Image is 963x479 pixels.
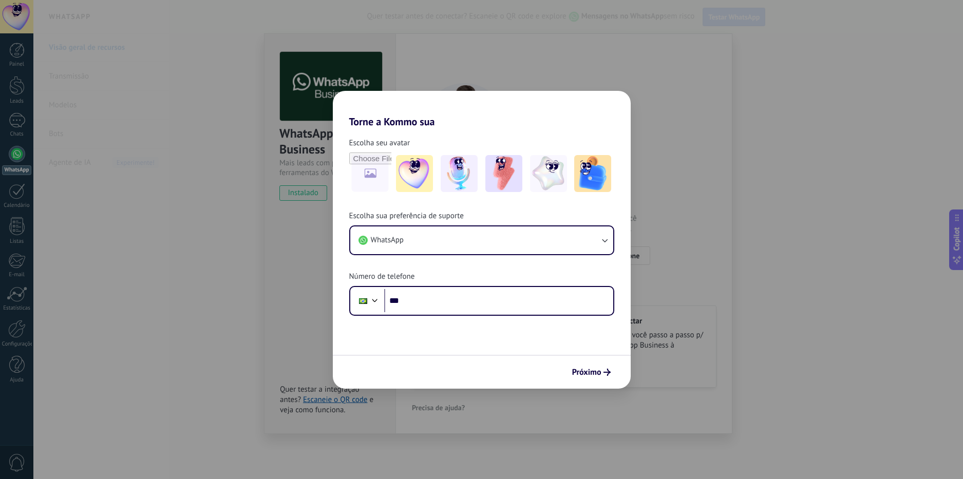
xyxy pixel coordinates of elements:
img: -5.jpeg [574,155,611,192]
span: Escolha seu avatar [349,138,410,148]
h2: Torne a Kommo sua [333,91,631,128]
img: -2.jpeg [441,155,478,192]
img: -3.jpeg [485,155,522,192]
button: WhatsApp [350,226,613,254]
button: Próximo [568,363,615,381]
img: -1.jpeg [396,155,433,192]
span: Próximo [572,369,601,376]
span: Escolha sua preferência de suporte [349,211,464,221]
img: -4.jpeg [530,155,567,192]
div: Brazil: + 55 [353,290,373,312]
span: Número de telefone [349,272,415,282]
span: WhatsApp [371,235,404,245]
